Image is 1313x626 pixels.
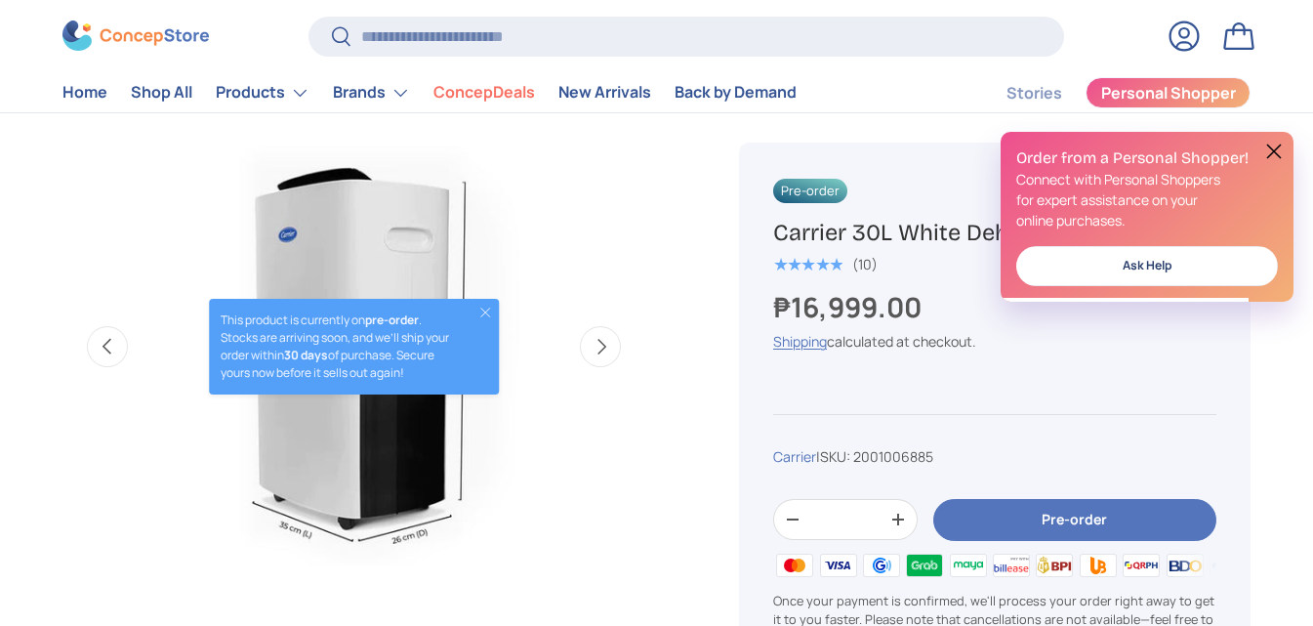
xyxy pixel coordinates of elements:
[62,74,107,112] a: Home
[933,499,1216,541] button: Pre-order
[1016,147,1278,169] h2: Order from a Personal Shopper!
[221,312,461,382] p: This product is currently on . Stocks are arriving soon, and we’ll ship your order within of purc...
[773,218,1216,248] h1: Carrier 30L White Dehumidifier
[773,332,1216,353] div: calculated at checkout.
[321,73,422,112] summary: Brands
[433,74,535,112] a: ConcepDeals
[365,312,419,328] strong: pre-order
[1163,551,1206,580] img: bdo
[773,448,816,467] a: Carrier
[1101,86,1236,102] span: Personal Shopper
[860,551,903,580] img: gcash
[773,179,847,203] span: Pre-order
[1086,77,1251,108] a: Personal Shopper
[773,289,926,326] strong: ₱16,999.00
[773,253,878,274] a: 5.0 out of 5.0 stars (10)
[773,255,842,274] span: ★★★★★
[853,448,933,467] span: 2001006885
[284,347,328,363] strong: 30 days
[1016,246,1278,286] a: Ask Help
[773,333,827,352] a: Shipping
[1120,551,1163,580] img: qrph
[1077,551,1120,580] img: ubp
[773,551,816,580] img: master
[947,551,990,580] img: maya
[675,74,797,112] a: Back by Demand
[62,73,797,112] nav: Primary
[816,551,859,580] img: visa
[204,73,321,112] summary: Products
[903,551,946,580] img: grabpay
[816,448,933,467] span: |
[773,256,842,273] div: 5.0 out of 5.0 stars
[852,258,878,272] div: (10)
[1016,169,1278,230] p: Connect with Personal Shoppers for expert assistance on your online purchases.
[1033,551,1076,580] img: bpi
[131,74,192,112] a: Shop All
[558,74,651,112] a: New Arrivals
[62,21,209,52] img: ConcepStore
[1207,551,1250,580] img: metrobank
[820,448,850,467] span: SKU:
[960,73,1251,112] nav: Secondary
[1006,74,1062,112] a: Stories
[990,551,1033,580] img: billease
